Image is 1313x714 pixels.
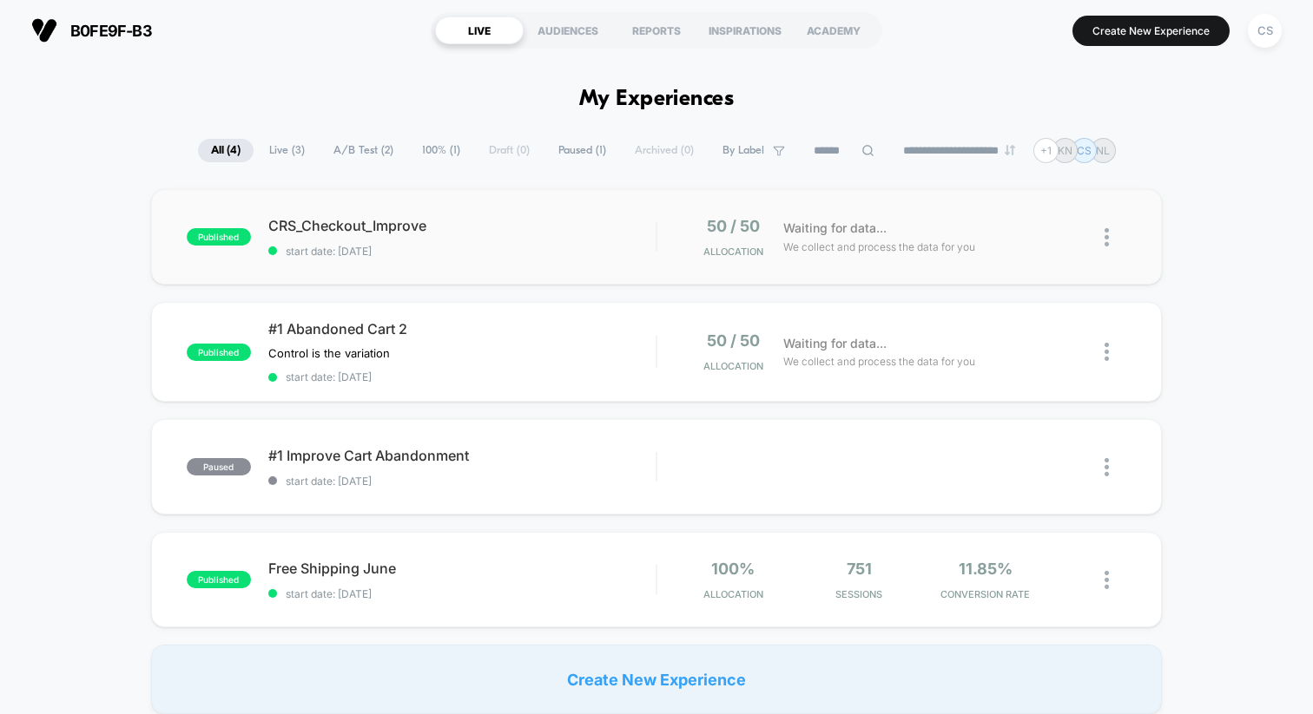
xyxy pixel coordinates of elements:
[187,458,251,475] span: paused
[711,560,755,578] span: 100%
[1033,138,1059,163] div: + 1
[722,144,764,157] span: By Label
[268,320,656,337] span: #1 Abandoned Cart 2
[1072,16,1230,46] button: Create New Experience
[268,560,656,577] span: Free Shipping June
[927,588,1044,600] span: CONVERSION RATE
[31,17,57,43] img: Visually logo
[703,588,763,600] span: Allocation
[524,16,612,44] div: AUDIENCES
[701,16,789,44] div: INSPIRATIONS
[783,334,887,353] span: Waiting for data...
[789,16,878,44] div: ACADEMY
[320,139,406,162] span: A/B Test ( 2 )
[1243,13,1287,49] button: CS
[1105,228,1109,246] img: close
[707,217,760,235] span: 50 / 50
[268,587,656,600] span: start date: [DATE]
[579,87,735,112] h1: My Experiences
[268,346,390,360] span: Control is the variation
[783,239,975,255] span: We collect and process the data for you
[435,16,524,44] div: LIVE
[703,246,763,258] span: Allocation
[783,353,975,370] span: We collect and process the data for you
[1248,14,1282,48] div: CS
[268,475,656,488] span: start date: [DATE]
[409,139,473,162] span: 100% ( 1 )
[198,139,254,162] span: All ( 4 )
[268,447,656,464] span: #1 Improve Cart Abandonment
[151,645,1162,714] div: Create New Experience
[959,560,1013,578] span: 11.85%
[1077,144,1092,157] p: CS
[268,245,656,258] span: start date: [DATE]
[847,560,872,578] span: 751
[1105,571,1109,589] img: close
[707,331,760,350] span: 50 / 50
[187,228,251,246] span: published
[268,370,656,383] span: start date: [DATE]
[268,217,656,234] span: CRS_Checkout_Improve
[1105,343,1109,361] img: close
[70,22,152,40] span: b0fe9f-b3
[187,344,251,361] span: published
[612,16,701,44] div: REPORTS
[1096,144,1110,157] p: NL
[187,571,251,588] span: published
[783,219,887,238] span: Waiting for data...
[26,16,157,44] button: b0fe9f-b3
[703,360,763,372] span: Allocation
[1058,144,1072,157] p: KN
[1005,145,1015,155] img: end
[1105,458,1109,476] img: close
[545,139,619,162] span: Paused ( 1 )
[801,588,918,600] span: Sessions
[256,139,318,162] span: Live ( 3 )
